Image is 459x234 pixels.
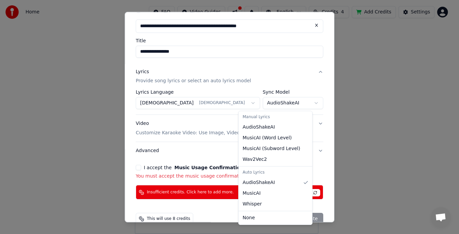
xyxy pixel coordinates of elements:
span: None [243,215,255,221]
div: Auto Lyrics [240,168,311,177]
span: AudioShakeAI [243,179,275,186]
span: Whisper [243,201,262,207]
span: MusicAI ( Subword Level ) [243,145,300,152]
div: Manual Lyrics [240,112,311,122]
span: MusicAI [243,190,261,197]
span: AudioShakeAI [243,124,275,131]
span: MusicAI ( Word Level ) [243,135,292,141]
span: Wav2Vec2 [243,156,267,163]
